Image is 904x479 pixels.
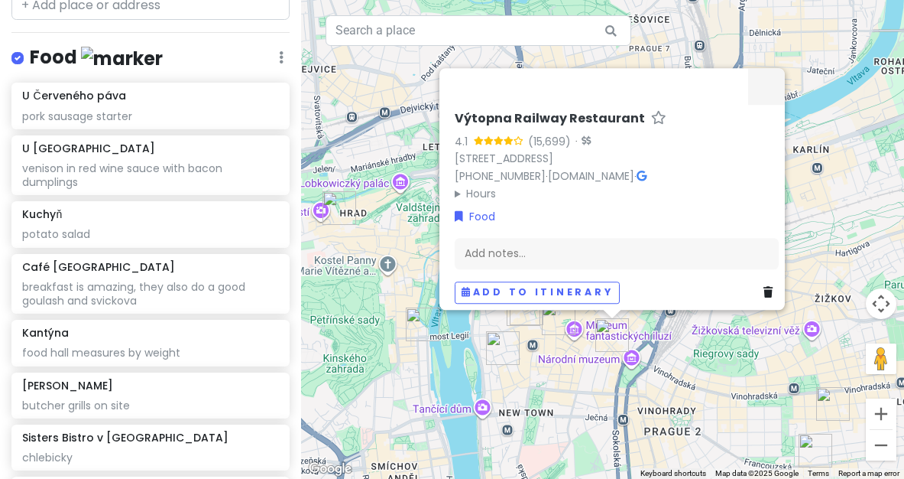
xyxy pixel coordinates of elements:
[22,399,279,412] div: butcher grills on site
[799,434,832,468] div: byt c 1, Ruská 225/4
[455,168,546,184] a: [PHONE_NUMBER]
[808,469,829,477] a: Terms (opens in new tab)
[866,344,896,374] button: Drag Pegman onto the map to open Street View
[305,459,355,479] a: Open this area in Google Maps (opens a new window)
[548,168,634,184] a: [DOMAIN_NAME]
[22,346,279,360] div: food hall measures by weight
[866,399,896,429] button: Zoom in
[455,208,495,225] a: Food
[571,135,591,150] div: ·
[322,191,356,225] div: Kuchyň
[305,459,355,479] img: Google
[81,47,163,70] img: marker
[455,282,620,304] button: Add to itinerary
[838,469,899,477] a: Report a map error
[455,111,645,127] h6: Výtopna Railway Restaurant
[715,469,799,477] span: Map data ©2025 Google
[30,45,163,70] h4: Food
[542,301,575,335] div: Špejle Jungmannova
[22,109,279,123] div: pork sausage starter
[528,133,571,150] div: (15,699)
[406,308,439,341] div: Café Savoy
[22,451,279,464] div: chlebicky
[816,387,850,421] div: Kus Koláče
[22,379,113,393] h6: [PERSON_NAME]
[22,89,125,103] h6: U Červeného páva
[22,207,62,221] h6: Kuchyň
[455,185,779,202] summary: Hours
[455,111,779,202] div: · ·
[22,142,155,155] h6: U [GEOGRAPHIC_DATA]
[455,238,779,270] div: Add notes...
[486,331,520,365] div: Hemingway Bar
[22,161,279,189] div: venison in red wine sauce with bacon dumplings
[595,318,629,352] div: Výtopna Railway Restaurant
[866,288,896,319] button: Map camera controls
[651,111,666,127] a: Star place
[22,227,279,241] div: potato salad
[326,15,631,46] input: Search a place
[455,151,553,166] a: [STREET_ADDRESS]
[22,431,228,445] h6: Sisters Bistro v [GEOGRAPHIC_DATA]
[763,285,779,301] a: Delete place
[866,430,896,461] button: Zoom out
[22,326,69,340] h6: Kantýna
[637,171,646,181] i: Google Maps
[748,68,785,105] button: Close
[22,260,175,274] h6: Café [GEOGRAPHIC_DATA]
[640,468,706,479] button: Keyboard shortcuts
[22,280,279,308] div: breakfast is amazing, they also do a good goulash and svickova
[455,133,474,150] div: 4.1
